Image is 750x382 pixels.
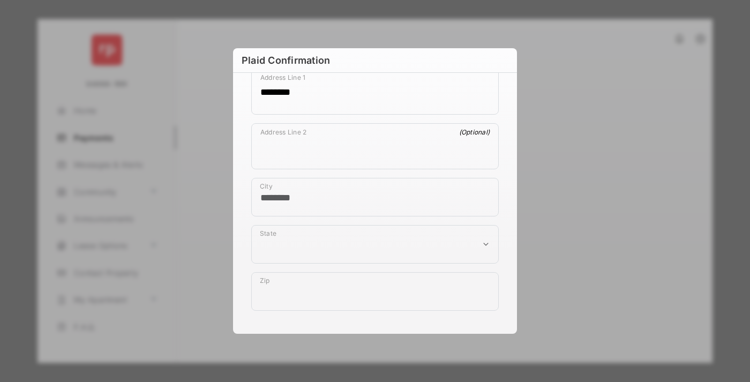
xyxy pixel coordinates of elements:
[251,225,499,264] div: payment_method_screening[postal_addresses][administrativeArea]
[251,178,499,216] div: payment_method_screening[postal_addresses][locality]
[251,123,499,169] div: payment_method_screening[postal_addresses][addressLine2]
[251,272,499,311] div: payment_method_screening[postal_addresses][postalCode]
[233,48,517,73] h6: Plaid Confirmation
[251,69,499,115] div: payment_method_screening[postal_addresses][addressLine1]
